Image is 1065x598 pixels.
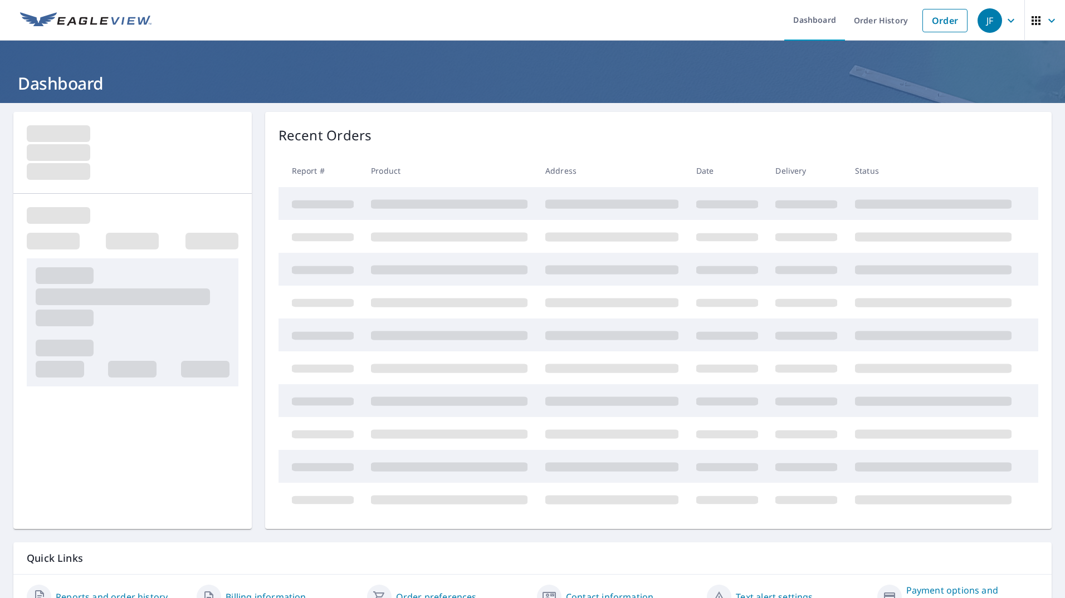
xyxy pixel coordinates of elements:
th: Date [687,154,767,187]
p: Quick Links [27,551,1038,565]
a: Order [922,9,968,32]
th: Address [536,154,687,187]
p: Recent Orders [279,125,372,145]
th: Report # [279,154,363,187]
th: Status [846,154,1020,187]
h1: Dashboard [13,72,1052,95]
img: EV Logo [20,12,152,29]
th: Product [362,154,536,187]
div: JF [978,8,1002,33]
th: Delivery [766,154,846,187]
